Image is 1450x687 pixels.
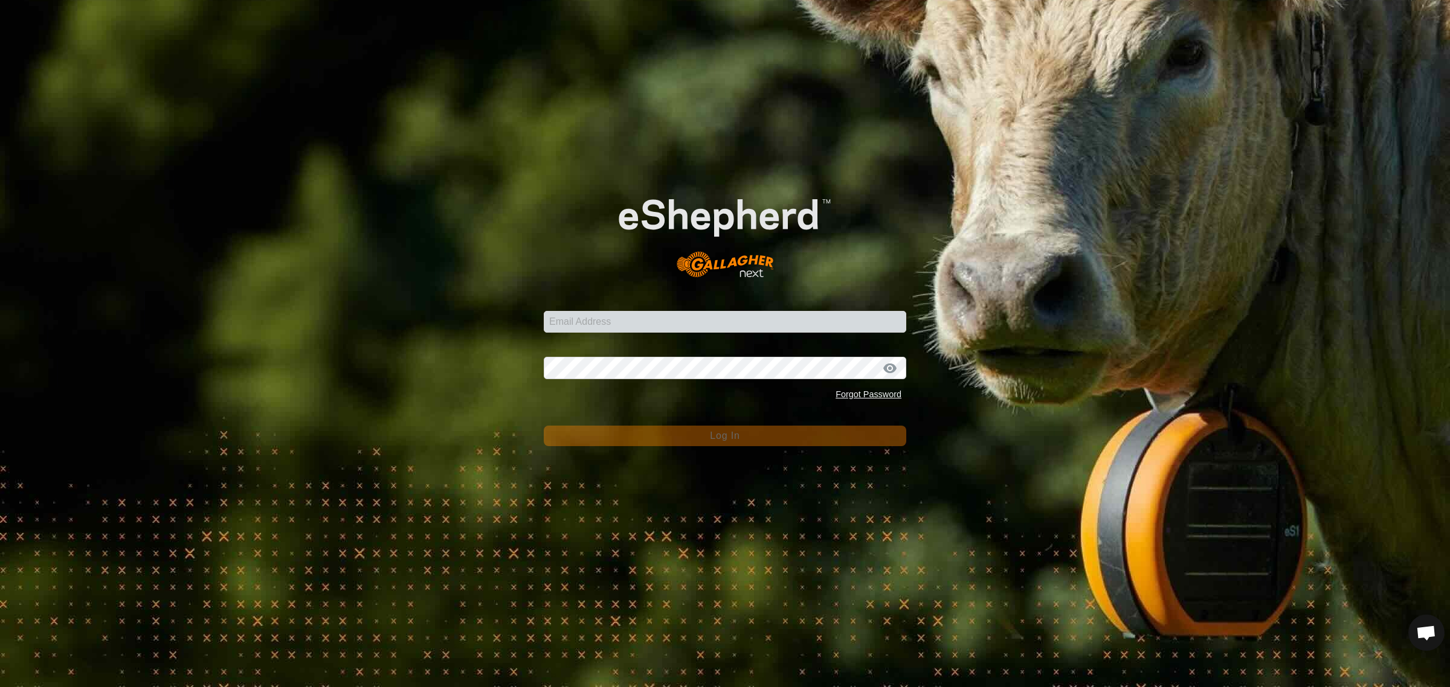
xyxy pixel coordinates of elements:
input: Email Address [544,311,906,333]
span: Log In [710,430,739,441]
button: Log In [544,426,906,446]
img: E-shepherd Logo [580,168,870,292]
div: Open chat [1408,615,1445,651]
a: Forgot Password [836,389,901,399]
